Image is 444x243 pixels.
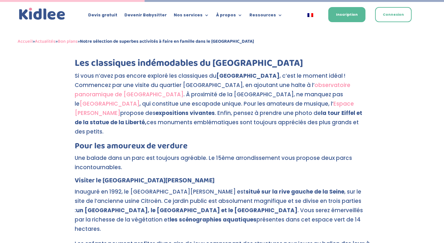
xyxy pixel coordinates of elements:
[328,7,365,22] a: Inscription
[35,38,55,45] a: Actualités
[18,38,33,45] a: Accueil
[174,13,209,20] a: Nos services
[170,216,256,223] strong: les scénographies aquatiques
[375,7,412,22] a: Connexion
[75,187,370,239] p: Inauguré en 1992, le [GEOGRAPHIC_DATA][PERSON_NAME] est , sur le site de l’ancienne usine Citroën...
[18,6,67,22] a: Kidlee Logo
[18,6,67,22] img: logo_kidlee_bleu
[75,153,370,178] p: Une balade dans un parc est toujours agréable. Le 15ème arrondissement vous propose deux parcs in...
[155,109,215,117] strong: expositions vivantes
[307,13,313,17] img: Français
[75,177,370,187] h4: Visiter le [GEOGRAPHIC_DATA][PERSON_NAME]
[76,206,297,214] strong: un [GEOGRAPHIC_DATA], le [GEOGRAPHIC_DATA] et le [GEOGRAPHIC_DATA]
[216,13,242,20] a: À propos
[75,109,362,126] strong: la tour Eiffel et de la statue de la Liberté,
[58,38,78,45] a: Bon plans
[80,100,139,108] a: [GEOGRAPHIC_DATA]
[75,71,370,142] p: Si vous n’avez pas encore exploré les classiques du , c’est le moment idéal ! Commencez par une v...
[249,13,282,20] a: Ressources
[88,13,117,20] a: Devis gratuit
[75,142,370,153] h3: Pour les amoureux de verdure
[18,38,254,45] span: » » »
[246,188,344,195] strong: situé sur la rive gauche de la Seine
[75,58,370,71] h2: Les classiques indémodables du [GEOGRAPHIC_DATA]
[80,38,254,45] strong: Notre sélection de superbes activités à faire en famille dans le [GEOGRAPHIC_DATA]
[216,72,280,80] strong: [GEOGRAPHIC_DATA]
[75,100,354,117] a: Espace [PERSON_NAME]
[124,13,167,20] a: Devenir Babysitter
